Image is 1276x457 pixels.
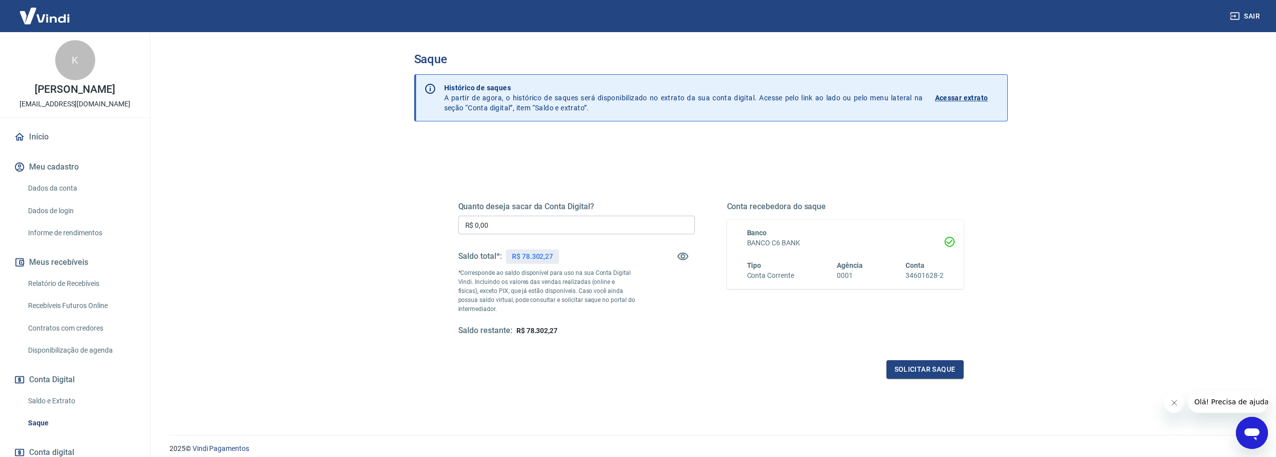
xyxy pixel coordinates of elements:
p: *Corresponde ao saldo disponível para uso na sua Conta Digital Vindi. Incluindo os valores das ve... [458,268,636,314]
p: 2025 © [169,443,1252,454]
button: Conta Digital [12,369,138,391]
button: Solicitar saque [886,360,964,379]
a: Início [12,126,138,148]
a: Vindi Pagamentos [193,444,249,452]
button: Meu cadastro [12,156,138,178]
a: Saldo e Extrato [24,391,138,411]
p: R$ 78.302,27 [512,251,553,262]
span: Agência [837,261,863,269]
p: Acessar extrato [935,93,988,103]
div: K [55,40,95,80]
h6: 0001 [837,270,863,281]
p: A partir de agora, o histórico de saques será disponibilizado no extrato da sua conta digital. Ac... [444,83,923,113]
iframe: Mensagem da empresa [1188,391,1268,413]
h5: Quanto deseja sacar da Conta Digital? [458,202,695,212]
button: Sair [1228,7,1264,26]
a: Saque [24,413,138,433]
h6: 34601628-2 [905,270,944,281]
h6: Conta Corrente [747,270,794,281]
a: Dados da conta [24,178,138,199]
a: Contratos com credores [24,318,138,339]
button: Meus recebíveis [12,251,138,273]
span: Banco [747,229,767,237]
a: Disponibilização de agenda [24,340,138,361]
h3: Saque [414,52,1008,66]
a: Informe de rendimentos [24,223,138,243]
a: Acessar extrato [935,83,999,113]
h5: Saldo restante: [458,326,512,336]
h5: Saldo total*: [458,251,502,261]
a: Dados de login [24,201,138,221]
span: Conta [905,261,925,269]
h5: Conta recebedora do saque [727,202,964,212]
iframe: Fechar mensagem [1164,393,1184,413]
span: R$ 78.302,27 [516,327,558,335]
h6: BANCO C6 BANK [747,238,944,248]
a: Relatório de Recebíveis [24,273,138,294]
p: [EMAIL_ADDRESS][DOMAIN_NAME] [20,99,130,109]
p: Histórico de saques [444,83,923,93]
img: Vindi [12,1,77,31]
iframe: Botão para abrir a janela de mensagens [1236,417,1268,449]
p: [PERSON_NAME] [35,84,115,95]
a: Recebíveis Futuros Online [24,295,138,316]
span: Tipo [747,261,762,269]
span: Olá! Precisa de ajuda? [6,7,84,15]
